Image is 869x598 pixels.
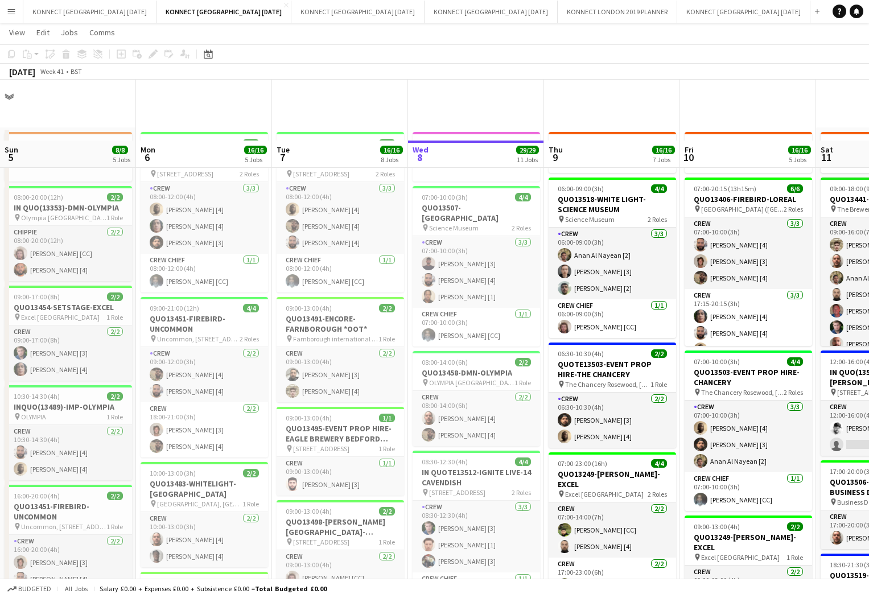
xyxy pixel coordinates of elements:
app-card-role: Crew2/210:00-13:00 (3h)[PERSON_NAME] [4][PERSON_NAME] [4] [141,512,268,567]
span: 09:00-21:00 (12h) [150,304,199,312]
span: Sat [821,145,833,155]
h3: QUO13491-ENCORE-FARNBOROUGH *OOT* [277,314,404,334]
span: 10 [683,151,694,164]
app-card-role: Crew3/307:00-10:00 (3h)[PERSON_NAME] [4][PERSON_NAME] [3]Anan Al Nayean [2] [685,401,812,472]
span: Farnborough international conference centre [293,335,378,343]
span: 2 Roles [240,335,259,343]
app-job-card: 08:00-12:00 (4h)4/4QUO13488-WHITELIGHT-WAREHOUSE [STREET_ADDRESS]2 RolesCrew3/308:00-12:00 (4h)[P... [141,132,268,292]
span: 2/2 [107,292,123,301]
span: All jobs [63,584,90,593]
app-card-role: Crew2/209:00-13:00 (4h)[PERSON_NAME] [3][PERSON_NAME] [4] [277,347,404,402]
span: 09:00-13:00 (4h) [286,414,332,422]
span: [STREET_ADDRESS] [293,170,349,178]
span: 1 Role [106,313,123,321]
div: 09:00-13:00 (4h)1/1QUO13495-EVENT PROP HIRE-EAGLE BREWERY BEDFORD *OOT* [STREET_ADDRESS]1 RoleCre... [277,407,404,496]
div: 09:00-17:00 (8h)2/2QUO13454-SETSTAGE-EXCEL Excel [GEOGRAPHIC_DATA]1 RoleCrew2/209:00-17:00 (8h)[P... [5,286,132,381]
span: 2/2 [651,349,667,358]
h3: QUO13249-[PERSON_NAME]-EXCEL [549,469,676,489]
h3: QUO13458-DMN-OLYMPIA [413,368,540,378]
button: KONNECT [GEOGRAPHIC_DATA] [DATE] [291,1,425,23]
span: View [9,27,25,38]
div: 07:00-10:00 (3h)4/4QUO13503-EVENT PROP HIRE-CHANCERY The Chancery Rosewood, [STREET_ADDRESS]2 Rol... [685,350,812,511]
span: 06:00-09:00 (3h) [558,184,604,193]
span: 09:00-13:00 (4h) [286,507,332,515]
app-card-role: Crew3/308:00-12:00 (4h)[PERSON_NAME] [4][PERSON_NAME] [4][PERSON_NAME] [4] [277,182,404,254]
button: KONNECT [GEOGRAPHIC_DATA] [DATE] [156,1,291,23]
span: 1 Role [378,538,395,546]
div: [DATE] [9,66,35,77]
span: Wed [413,145,429,155]
span: 6 [139,151,155,164]
span: [STREET_ADDRESS] [293,538,349,546]
span: Uncommon, [STREET_ADDRESS] [21,522,106,531]
div: 08:00-12:00 (4h)4/4QUO13488-WHITELIGHT-WAREHOUSE [STREET_ADDRESS]2 RolesCrew3/308:00-12:00 (4h)[P... [277,132,404,292]
span: 1 Role [378,444,395,453]
span: 4/4 [515,457,531,466]
span: 08:00-12:00 (4h) [286,139,332,147]
app-card-role: Crew Chief1/108:00-12:00 (4h)[PERSON_NAME] [CC] [141,254,268,292]
span: Excel [GEOGRAPHIC_DATA] [21,313,100,321]
div: 5 Jobs [113,155,130,164]
app-job-card: GLOBAL W&T INTERVIEWS 10:00 [413,132,540,182]
span: The Chancery Rosewood, [STREET_ADDRESS] [565,380,650,389]
span: 2 Roles [512,224,531,232]
span: 2/2 [379,304,395,312]
span: Olympia [GEOGRAPHIC_DATA] [21,213,106,222]
span: Science Museum [429,224,479,232]
div: 8 Jobs [381,155,402,164]
span: 16/16 [652,146,675,154]
span: 9 [547,151,563,164]
h3: QUO13249-[PERSON_NAME]-EXCEL [685,532,812,552]
h3: QUO13406-FIREBIRD-LOREAL [685,194,812,204]
span: 1 Role [378,335,395,343]
span: 1 Role [106,413,123,421]
span: Comms [89,27,115,38]
span: 29/29 [516,146,539,154]
div: BST [71,67,82,76]
div: 5 Jobs [789,155,810,164]
span: 07:00-10:00 (3h) [422,193,468,201]
div: 16:00-20:00 (4h)2/2QUO13451-FIREBIRD-UNCOMMON Uncommon, [STREET_ADDRESS]1 RoleCrew2/216:00-20:00 ... [5,485,132,590]
app-card-role: Crew2/216:00-20:00 (4h)[PERSON_NAME] [3][PERSON_NAME] [4] [5,535,132,590]
span: 11 [819,151,833,164]
span: 4/4 [243,304,259,312]
span: 2/2 [107,492,123,500]
app-card-role: Crew2/209:00-12:00 (3h)[PERSON_NAME] [4][PERSON_NAME] [4] [141,347,268,402]
app-card-role: Crew2/208:00-14:00 (6h)[PERSON_NAME] [4][PERSON_NAME] [4] [413,391,540,446]
app-job-card: 09:00-13:00 (4h)2/2QUO13491-ENCORE-FARNBOROUGH *OOT* Farnborough international conference centre1... [277,297,404,402]
span: 2/2 [107,392,123,401]
h3: QUO13503-EVENT PROP HIRE-CHANCERY [685,367,812,387]
span: 07:00-20:15 (13h15m) [694,184,756,193]
span: 6/6 [787,184,803,193]
span: OLYMPIA [GEOGRAPHIC_DATA] [429,378,514,387]
app-card-role: Crew2/206:30-10:30 (4h)[PERSON_NAME] [3][PERSON_NAME] [4] [549,393,676,448]
span: Jobs [61,27,78,38]
h3: QUO13454-SETSTAGE-EXCEL [5,302,132,312]
app-job-card: 10:00-13:00 (3h)2/2QUO13483-WHITELIGHT-[GEOGRAPHIC_DATA] [GEOGRAPHIC_DATA], [GEOGRAPHIC_DATA], [G... [141,462,268,567]
span: 1 Role [650,380,667,389]
span: 4/4 [651,459,667,468]
span: 1 Role [106,522,123,531]
span: Uncommon, [STREET_ADDRESS] [157,335,240,343]
a: Jobs [56,25,83,40]
span: 16/16 [244,146,267,154]
app-job-card: JANS OFF [549,132,676,173]
span: 2/2 [515,358,531,366]
app-card-role: Crew3/308:00-12:00 (4h)[PERSON_NAME] [4][PERSON_NAME] [4][PERSON_NAME] [3] [141,182,268,254]
app-card-role: Crew1/109:00-13:00 (4h)[PERSON_NAME] [3] [277,457,404,496]
span: 2 Roles [376,170,395,178]
span: Mon [141,145,155,155]
span: 16/16 [380,146,403,154]
h3: QUO13507-[GEOGRAPHIC_DATA] [413,203,540,223]
app-card-role: Crew Chief1/106:00-09:00 (3h)[PERSON_NAME] [CC] [549,299,676,338]
button: Budgeted [6,583,53,595]
app-job-card: 08:00-14:00 (6h)2/2QUO13458-DMN-OLYMPIA OLYMPIA [GEOGRAPHIC_DATA]1 RoleCrew2/208:00-14:00 (6h)[PE... [413,351,540,446]
span: 2 Roles [784,388,803,397]
div: 08:00-20:00 (12h)2/2IN QUO(13353)-DMN-OLYMPIA Olympia [GEOGRAPHIC_DATA]1 RoleCHIPPIE2/208:00-20:0... [5,186,132,281]
app-job-card: 07:00-10:00 (3h)4/4QUO13507-[GEOGRAPHIC_DATA] Science Museum2 RolesCrew3/307:00-10:00 (3h)[PERSON... [413,186,540,347]
span: 4/4 [243,139,259,147]
span: 2 Roles [512,488,531,497]
span: 8 [411,151,429,164]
